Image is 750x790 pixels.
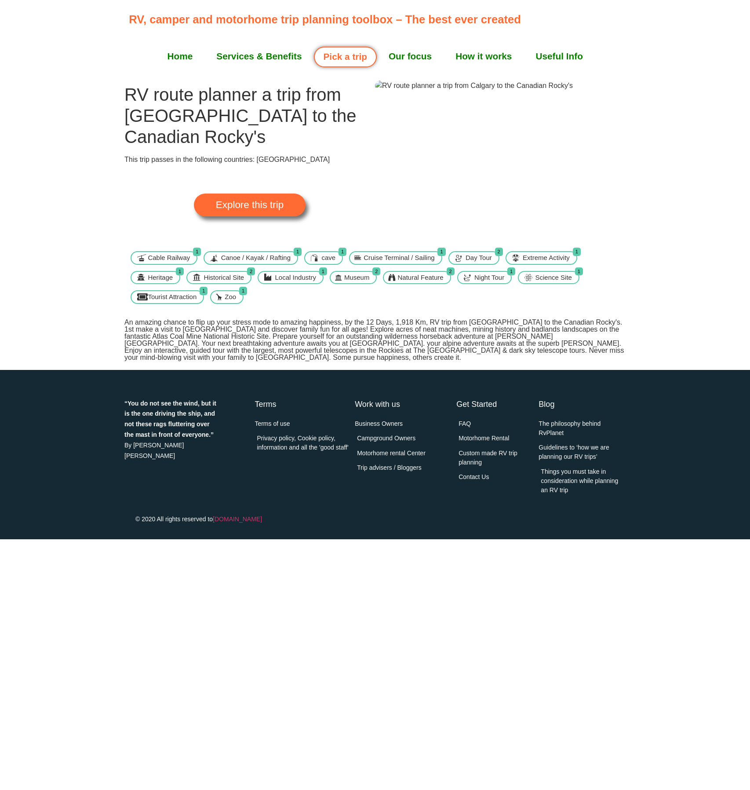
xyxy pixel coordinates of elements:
[194,194,306,216] a: Explore this trip
[395,273,445,283] span: Natural Feature
[355,434,456,443] a: Campground Owners
[146,292,199,302] span: Tourist Attraction
[219,253,293,263] span: Canoe / Kayak / Rafting
[456,399,539,410] h4: Get Started
[355,449,426,458] span: Motorhome rental Center
[339,248,346,256] span: 1
[124,84,375,147] h1: RV route planner a trip from [GEOGRAPHIC_DATA] to the Canadian Rocky's
[124,319,626,361] p: An amazing chance to flip up your stress mode to amazing happiness, by the 12 Days, 1,918 Km, RV ...
[156,45,205,67] a: Home
[129,45,621,67] nav: Menu
[456,472,489,482] span: Contact Us
[472,273,506,283] span: Night Tour
[372,267,380,276] span: 2
[273,273,318,283] span: Local Industry
[255,419,290,428] span: Terms of use
[355,463,422,472] span: Trip advisers / Bloggers
[456,434,539,443] a: Motorhome Rental
[124,156,330,163] span: This trip passes in the following countries: [GEOGRAPHIC_DATA]
[437,248,445,256] span: 1
[355,434,415,443] span: Campground Owners
[222,292,238,302] span: Zoo
[456,449,539,467] a: Custom made RV trip planning
[124,400,216,438] strong: “You do not see the wind, but it is the one driving the ship, and not these rags fluttering over ...
[355,449,456,458] a: Motorhome rental Center
[539,399,626,410] h4: Blog
[124,399,219,461] div: By [PERSON_NAME] [PERSON_NAME]
[444,45,524,67] a: How it works
[355,419,403,428] span: Business Owners
[342,273,372,283] span: Museum
[361,253,437,263] span: Cruise Terminal / Sailing
[294,248,302,256] span: 1
[213,516,262,523] a: [DOMAIN_NAME]
[524,45,594,67] a: Useful Info
[456,472,539,482] a: Contact Us
[314,47,377,67] a: Pick a trip
[456,419,471,428] span: FAQ
[456,419,539,428] a: FAQ
[495,248,503,256] span: 2
[539,419,626,438] a: The philosophy behind RvPlanet
[129,11,626,28] p: RV, camper and motorhome trip planning toolbox – The best ever created
[355,463,456,472] a: Trip advisers / Bloggers
[355,399,456,410] h4: Work with us
[247,267,255,276] span: 2
[573,248,581,256] span: 1
[176,267,184,276] span: 1
[200,287,208,295] span: 1
[239,287,247,295] span: 1
[204,45,313,67] a: Services & Benefits
[355,419,456,428] a: Business Owners
[146,253,192,263] span: Cable Railway
[135,515,371,524] p: © 2020 All rights reserved to
[201,273,246,283] span: Historical Site
[216,200,284,210] span: Explore this trip
[539,443,626,461] a: Guidelines to ‘how we are planning our RV trips’
[447,267,455,276] span: 2
[146,273,175,283] span: Heritage
[521,253,572,263] span: Extreme Activity
[539,467,626,495] a: Things you must take in consideration while planning an RV trip
[255,419,355,428] a: Terms of use
[255,399,355,410] h4: Terms
[533,273,574,283] span: Science Site
[255,434,355,452] a: Privacy policy, Cookie policy, information and all the 'good staff'
[463,253,494,263] span: Day Tour
[377,45,444,67] a: Our focus
[375,80,573,91] img: RV route planner a trip from Calgary to the Canadian Rocky's
[193,248,201,256] span: 1
[319,253,338,263] span: cave
[319,267,327,276] span: 1
[575,267,583,276] span: 1
[456,434,509,443] span: Motorhome Rental
[507,267,515,276] span: 1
